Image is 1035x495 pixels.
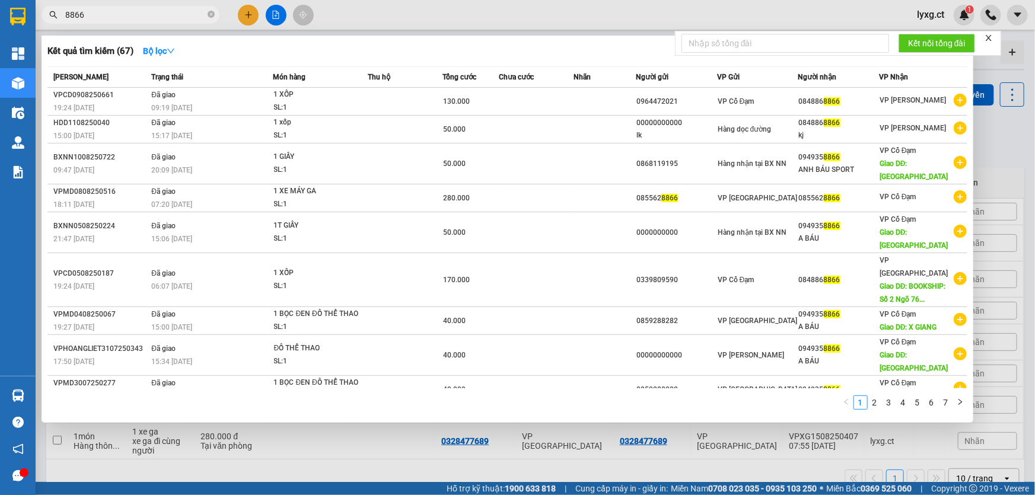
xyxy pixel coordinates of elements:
div: SL: 1 [274,129,363,142]
div: 0859288282 [636,315,716,327]
a: 7 [940,396,953,409]
span: plus-circle [954,156,967,169]
li: 1 [854,395,868,410]
button: right [953,395,967,410]
span: close [985,34,993,42]
span: plus-circle [954,382,967,395]
span: 15:34 [DATE] [151,357,192,366]
div: 1 BỌC ĐEN ĐỒ THỂ THAO [274,308,363,321]
span: 8866 [824,222,840,230]
span: Nhãn [574,73,591,81]
span: 280.000 [443,194,470,202]
div: SL: 1 [274,198,363,211]
div: 00000000000 [636,349,716,362]
span: Giao DĐ: X GIANG [880,323,937,331]
div: ĐỒ THỂ THAO [274,342,363,355]
span: plus-circle [954,122,967,135]
span: 8866 [824,344,840,353]
div: lk [636,129,716,142]
li: Hotline: 1900252555 [111,44,496,59]
span: 8866 [824,97,840,106]
span: Hàng nhận tại BX NN [718,228,786,237]
div: 0964472021 [636,95,716,108]
div: VPCD0508250187 [53,267,148,280]
img: warehouse-icon [12,389,24,402]
div: 084886 [799,274,879,286]
span: message [12,470,24,481]
div: VPMD0408250067 [53,308,148,321]
div: ANH BÁU SPORT [799,164,879,176]
span: VP [PERSON_NAME] [880,124,946,132]
a: 5 [911,396,924,409]
div: SL: 1 [274,101,363,114]
span: 40.000 [443,317,466,325]
span: Trạng thái [151,73,183,81]
span: down [167,47,175,55]
span: close-circle [208,11,215,18]
div: 1 GIẤY [274,151,363,164]
span: VP [GEOGRAPHIC_DATA] [880,256,948,277]
div: 1 XỐP [274,88,363,101]
span: Đã giao [151,310,176,318]
div: kj [799,129,879,142]
span: 40.000 [443,351,466,359]
div: SL: 1 [274,321,363,334]
span: VP Cổ Đạm [880,215,916,223]
div: BXNN1008250722 [53,151,148,164]
strong: Bộ lọc [143,46,175,56]
img: warehouse-icon [12,107,24,119]
span: 130.000 [443,97,470,106]
img: dashboard-icon [12,47,24,60]
span: Đã giao [151,153,176,161]
span: VP [PERSON_NAME] [718,351,784,359]
button: Kết nối tổng đài [899,34,975,53]
span: 170.000 [443,276,470,284]
div: 0000000000 [636,226,716,239]
span: 20:09 [DATE] [151,166,192,174]
span: question-circle [12,417,24,428]
div: SL: 1 [274,280,363,293]
span: Tổng cước [442,73,476,81]
span: 15:06 [DATE] [151,235,192,243]
span: Hàng dọc đường [718,125,772,133]
div: SL: 1 [274,164,363,177]
li: Next Page [953,395,967,410]
span: 50.000 [443,125,466,133]
span: Giao DĐ: [GEOGRAPHIC_DATA] [880,351,948,372]
span: VP Cổ Đạm [880,338,916,346]
li: Previous Page [839,395,854,410]
span: 8866 [824,153,840,161]
span: VP Cổ Đạm [880,310,916,318]
span: VP Cổ Đạm [880,193,916,201]
img: warehouse-icon [12,77,24,90]
li: 4 [896,395,910,410]
span: VP [GEOGRAPHIC_DATA] [718,317,797,325]
span: 15:17 [DATE] [151,132,192,140]
span: 19:27 [DATE] [53,323,94,331]
a: 4 [897,396,910,409]
div: VPCD0908250661 [53,89,148,101]
span: 8866 [824,385,840,394]
div: 094935 [799,308,879,321]
div: 085562 [636,192,716,205]
span: plus-circle [954,190,967,203]
div: 094935 [799,343,879,355]
span: 50.000 [443,159,466,168]
span: 06:07 [DATE] [151,282,192,290]
img: warehouse-icon [12,136,24,149]
div: 084886 [799,117,879,129]
div: 094935 [799,220,879,232]
span: Giao DĐ: [GEOGRAPHIC_DATA] [880,159,948,181]
span: Người gửi [636,73,668,81]
span: 09:19 [DATE] [151,104,192,112]
span: 09:47 [DATE] [53,166,94,174]
span: right [957,398,964,405]
span: 8866 [824,276,840,284]
div: 084886 [799,95,879,108]
div: 1 BỌC ĐEN ĐỒ THỂ THAO [274,376,363,389]
span: Giao DĐ: [GEOGRAPHIC_DATA] [880,228,948,250]
span: 19:24 [DATE] [53,104,94,112]
span: VP [PERSON_NAME] [880,96,946,104]
a: 3 [883,396,896,409]
li: 7 [939,395,953,410]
